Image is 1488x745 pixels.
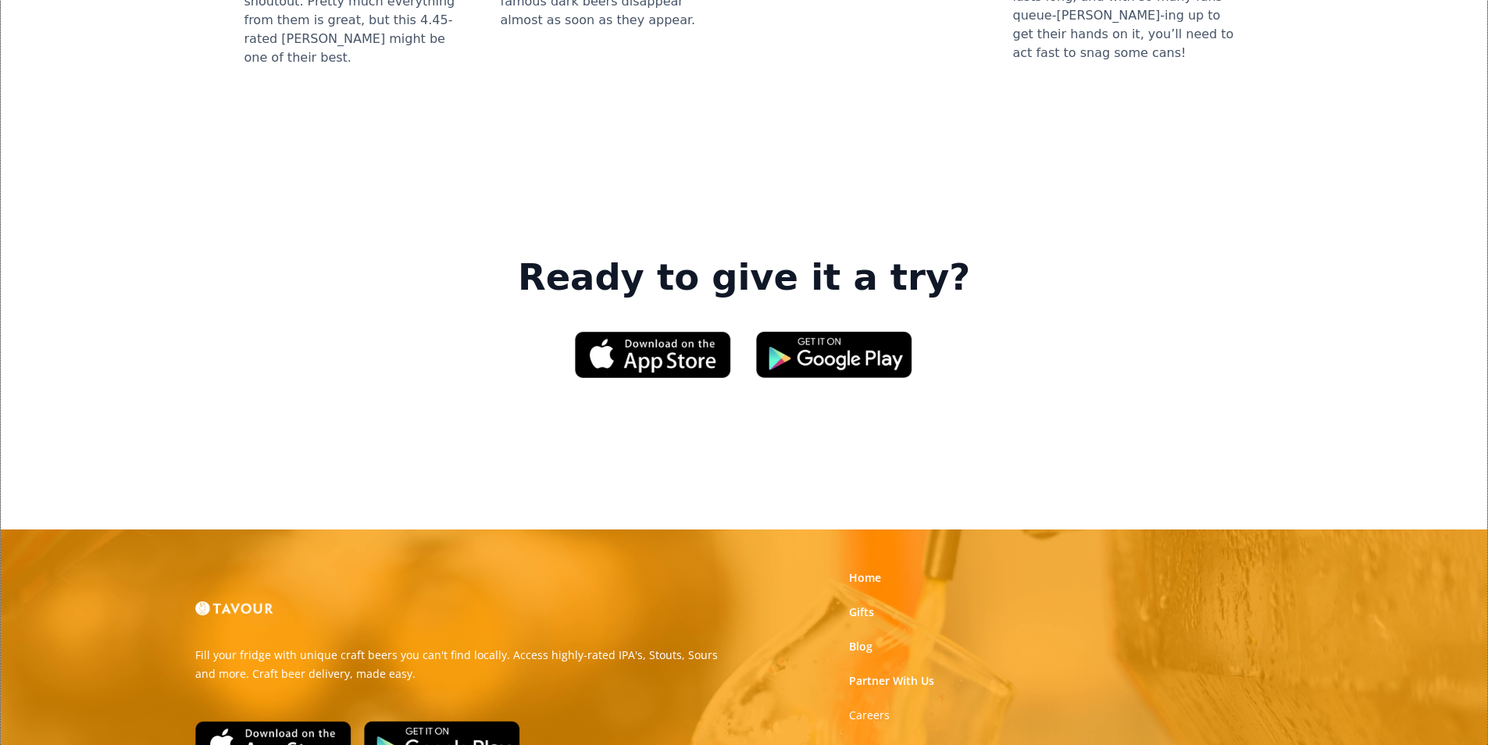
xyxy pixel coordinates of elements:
[849,604,874,620] a: Gifts
[849,708,890,723] a: Careers
[195,646,733,683] p: Fill your fridge with unique craft beers you can't find locally. Access highly-rated IPA's, Stout...
[518,256,970,300] strong: Ready to give it a try?
[849,570,881,586] a: Home
[849,639,872,654] a: Blog
[849,708,890,722] strong: Careers
[849,673,934,689] a: Partner With Us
